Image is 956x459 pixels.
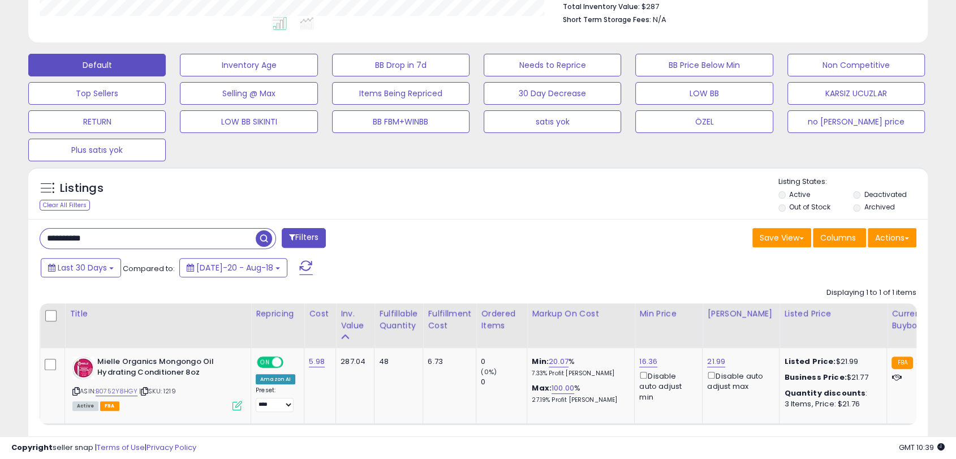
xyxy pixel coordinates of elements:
span: [DATE]-20 - Aug-18 [196,262,273,273]
div: Disable auto adjust min [639,370,694,402]
span: ON [258,358,272,367]
button: RETURN [28,110,166,133]
button: Actions [868,228,916,247]
div: 287.04 [341,357,365,367]
button: BB FBM+WINBB [332,110,470,133]
button: satıs yok [484,110,621,133]
span: Last 30 Days [58,262,107,273]
div: % [532,383,626,404]
button: Inventory Age [180,54,317,76]
p: 27.19% Profit [PERSON_NAME] [532,396,626,404]
img: 41sUiVcLlFL._SL40_.jpg [72,357,94,379]
span: All listings currently available for purchase on Amazon [72,401,98,411]
b: Min: [532,356,549,367]
a: Privacy Policy [147,442,196,453]
a: 21.99 [707,356,725,367]
small: (0%) [481,367,497,376]
button: Columns [813,228,866,247]
button: Filters [282,228,326,248]
p: 7.33% Profit [PERSON_NAME] [532,370,626,378]
div: Preset: [256,387,295,412]
div: Fulfillable Quantity [379,308,418,332]
div: Ordered Items [481,308,522,332]
h5: Listings [60,181,104,196]
span: 2025-09-18 10:39 GMT [899,442,945,453]
div: Markup on Cost [532,308,630,320]
div: Displaying 1 to 1 of 1 items [826,288,916,298]
div: Current Buybox Price [892,308,950,332]
span: Compared to: [123,263,175,274]
button: Last 30 Days [41,258,121,277]
th: The percentage added to the cost of goods (COGS) that forms the calculator for Min & Max prices. [527,303,635,348]
button: Default [28,54,166,76]
a: 5.98 [309,356,325,367]
div: Fulfillment Cost [428,308,471,332]
a: Terms of Use [97,442,145,453]
div: Clear All Filters [40,200,90,211]
label: Out of Stock [789,202,830,212]
b: Quantity discounts [784,388,865,398]
div: : [784,388,878,398]
div: Title [70,308,246,320]
b: Total Inventory Value: [563,2,640,11]
div: 0 [481,377,527,387]
a: 16.36 [639,356,657,367]
div: seller snap | | [11,443,196,453]
button: Save View [752,228,811,247]
button: BB Drop in 7d [332,54,470,76]
a: 20.07 [549,356,569,367]
span: 21.99 [916,356,934,367]
button: 30 Day Decrease [484,82,621,105]
a: 100.00 [552,383,574,394]
span: Columns [820,232,856,243]
b: Short Term Storage Fees: [563,15,651,24]
b: Max: [532,383,552,393]
button: KARSIZ UCUZLAR [787,82,925,105]
div: $21.77 [784,372,878,383]
button: ÖZEL [635,110,773,133]
div: Cost [309,308,331,320]
button: Plus satıs yok [28,139,166,161]
div: 0 [481,357,527,367]
button: no [PERSON_NAME] price [787,110,925,133]
span: FBA [100,401,119,411]
label: Archived [864,202,895,212]
small: FBA [892,357,912,369]
span: N/A [653,14,666,25]
b: Mielle Organics Mongongo Oil Hydrating Conditioner 8oz [97,357,235,380]
div: 6.73 [428,357,467,367]
button: [DATE]-20 - Aug-18 [179,258,287,277]
p: Listing States: [778,177,928,187]
div: Amazon AI [256,374,295,384]
button: LOW BB [635,82,773,105]
button: Non Competitive [787,54,925,76]
div: [PERSON_NAME] [707,308,774,320]
div: Repricing [256,308,299,320]
span: OFF [282,358,300,367]
strong: Copyright [11,442,53,453]
button: BB Price Below Min [635,54,773,76]
a: B0752Y8HGY [96,387,137,396]
button: Selling @ Max [180,82,317,105]
div: Listed Price [784,308,882,320]
label: Deactivated [864,190,907,199]
div: Disable auto adjust max [707,370,770,392]
div: Min Price [639,308,697,320]
button: LOW BB SIKINTI [180,110,317,133]
label: Active [789,190,810,199]
b: Listed Price: [784,356,836,367]
div: Inv. value [341,308,369,332]
button: Top Sellers [28,82,166,105]
span: | SKU: 1219 [139,387,176,396]
div: 48 [379,357,414,367]
button: Needs to Reprice [484,54,621,76]
b: Business Price: [784,372,846,383]
div: ASIN: [72,357,242,409]
button: Items Being Repriced [332,82,470,105]
div: 3 Items, Price: $21.76 [784,399,878,409]
div: % [532,357,626,378]
div: $21.99 [784,357,878,367]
